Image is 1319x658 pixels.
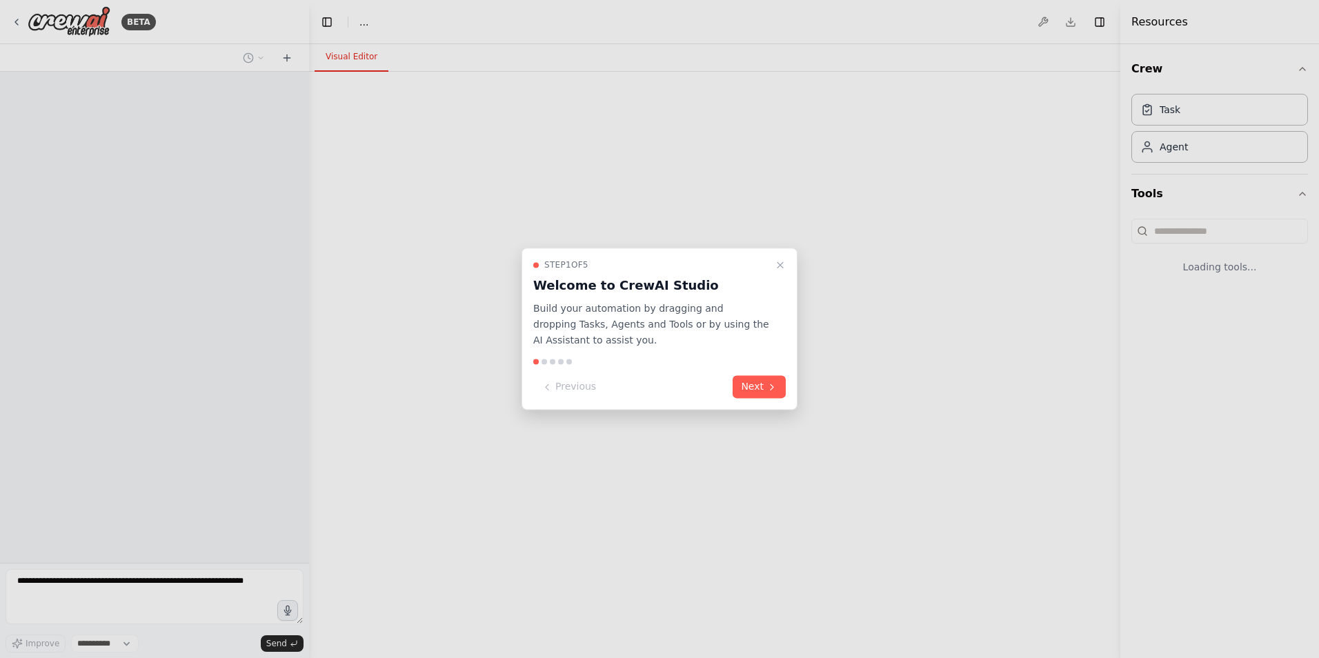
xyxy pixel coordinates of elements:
p: Build your automation by dragging and dropping Tasks, Agents and Tools or by using the AI Assista... [533,301,769,348]
button: Next [733,376,786,399]
h3: Welcome to CrewAI Studio [533,276,769,295]
span: Step 1 of 5 [544,259,588,270]
button: Hide left sidebar [317,12,337,32]
button: Close walkthrough [772,257,789,273]
button: Previous [533,376,604,399]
